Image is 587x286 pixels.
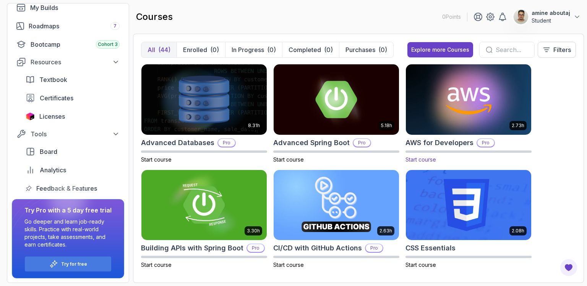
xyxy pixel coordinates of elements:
h2: Building APIs with Spring Boot [141,243,243,253]
a: certificates [21,90,124,106]
p: Pro [218,139,235,147]
p: 2.73h [512,123,524,129]
a: textbook [21,72,124,87]
img: Building APIs with Spring Boot card [141,170,267,240]
div: (44) [158,45,170,54]
button: Enrolled(0) [177,42,225,57]
span: Licenses [39,112,65,121]
h2: CI/CD with GitHub Actions [273,243,362,253]
div: Bootcamp [31,40,120,49]
span: Board [40,147,57,156]
span: Start course [273,156,304,163]
p: Purchases [345,45,375,54]
a: feedback [21,181,124,196]
p: 5.18h [381,123,392,129]
h2: CSS Essentials [405,243,456,253]
p: Filters [553,45,571,54]
p: Enrolled [183,45,207,54]
span: Start course [405,156,436,163]
button: Purchases(0) [339,42,393,57]
a: Try for free [61,261,87,267]
span: Feedback & Features [36,184,97,193]
h2: Advanced Databases [141,137,214,148]
button: Tools [12,127,124,141]
h2: AWS for Developers [405,137,473,148]
span: Cohort 3 [98,41,118,47]
button: Try for free [24,256,112,272]
button: In Progress(0) [225,42,282,57]
h2: Advanced Spring Boot [273,137,350,148]
img: jetbrains icon [26,113,35,120]
div: Roadmaps [29,21,120,31]
div: (0) [210,45,219,54]
p: All [148,45,155,54]
div: (0) [267,45,276,54]
p: 0 Points [442,13,461,21]
p: 2.08h [512,228,524,234]
span: Start course [141,261,172,268]
button: Filters [538,42,576,58]
p: Go deeper and learn job-ready skills. Practice with real-world projects, take assessments, and ea... [24,218,112,248]
p: 8.31h [248,123,260,129]
div: (0) [324,45,333,54]
input: Search... [496,45,528,54]
div: Resources [31,57,120,67]
p: Completed [289,45,321,54]
span: Start course [405,261,436,268]
span: Certificates [40,93,73,103]
img: user profile image [514,10,528,24]
p: Pro [477,139,494,147]
div: Explore more Courses [411,46,469,54]
p: 3.30h [247,228,260,234]
img: Advanced Spring Boot card [274,64,399,135]
a: analytics [21,162,124,178]
p: Pro [353,139,370,147]
p: amine aboutaj [532,9,570,17]
span: Start course [273,261,304,268]
p: Pro [366,244,383,252]
a: roadmaps [12,18,124,34]
button: Completed(0) [282,42,339,57]
h2: courses [136,11,173,23]
button: All(44) [141,42,177,57]
p: Student [532,17,570,25]
span: Start course [141,156,172,163]
p: Pro [247,244,264,252]
p: 2.63h [379,228,392,234]
a: board [21,144,124,159]
span: 7 [114,23,117,29]
button: Explore more Courses [407,42,473,57]
button: user profile imageamine aboutajStudent [513,9,581,25]
div: Tools [31,129,120,139]
p: In Progress [232,45,264,54]
span: Textbook [39,75,67,84]
img: CSS Essentials card [406,170,531,240]
button: Resources [12,55,124,69]
div: My Builds [30,3,120,12]
a: bootcamp [12,37,124,52]
img: AWS for Developers card [403,62,534,136]
button: Open Feedback Button [559,258,578,277]
img: CI/CD with GitHub Actions card [274,170,399,240]
span: Analytics [40,165,66,175]
a: licenses [21,109,124,124]
img: Advanced Databases card [141,64,267,135]
div: (0) [378,45,387,54]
